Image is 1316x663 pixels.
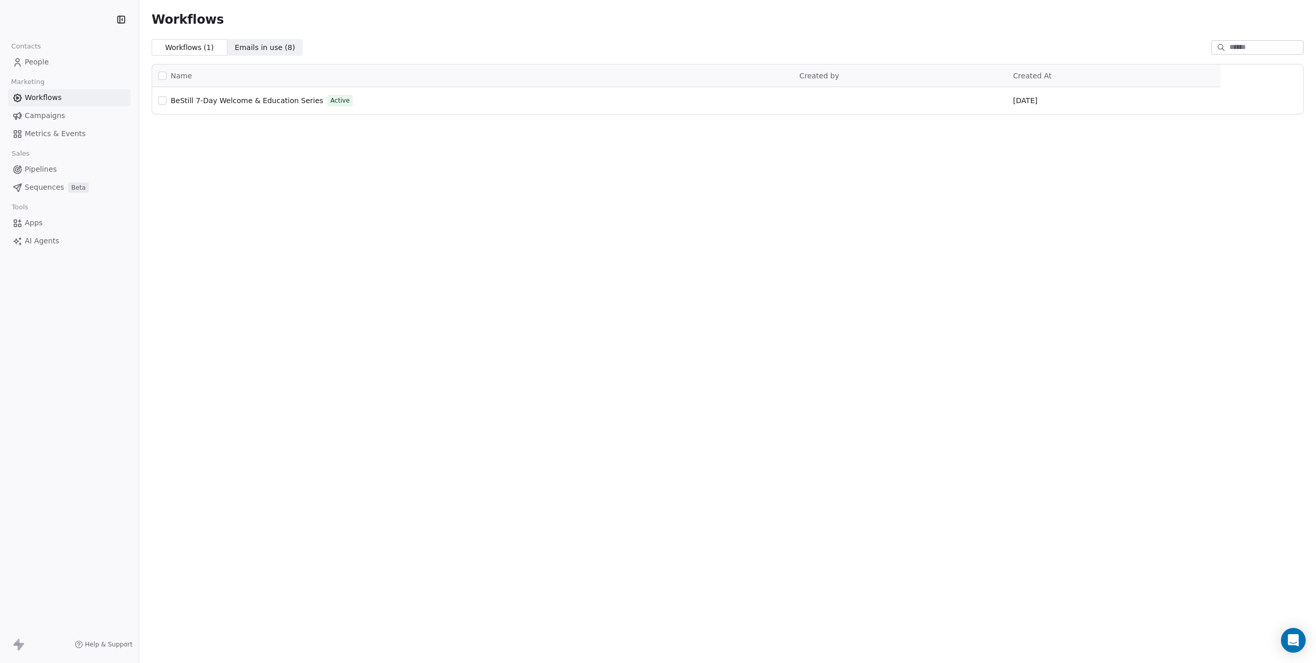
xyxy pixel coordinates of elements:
[7,74,49,90] span: Marketing
[25,57,49,68] span: People
[331,96,350,105] span: Active
[25,236,59,246] span: AI Agents
[8,107,130,124] a: Campaigns
[235,42,295,53] span: Emails in use ( 8 )
[1281,628,1306,653] div: Open Intercom Messenger
[8,179,130,196] a: SequencesBeta
[8,161,130,178] a: Pipelines
[7,39,45,54] span: Contacts
[7,146,34,161] span: Sales
[1013,95,1038,106] span: [DATE]
[171,71,192,81] span: Name
[8,125,130,142] a: Metrics & Events
[171,95,323,106] a: BeStill 7-Day Welcome & Education Series
[25,164,57,175] span: Pipelines
[25,92,62,103] span: Workflows
[152,12,224,27] span: Workflows
[7,200,32,215] span: Tools
[85,640,133,649] span: Help & Support
[8,214,130,231] a: Apps
[25,182,64,193] span: Sequences
[8,54,130,71] a: People
[68,183,89,193] span: Beta
[8,233,130,250] a: AI Agents
[25,128,86,139] span: Metrics & Events
[799,72,839,80] span: Created by
[75,640,133,649] a: Help & Support
[8,89,130,106] a: Workflows
[171,96,323,105] span: BeStill 7-Day Welcome & Education Series
[25,110,65,121] span: Campaigns
[25,218,43,228] span: Apps
[1013,72,1052,80] span: Created At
